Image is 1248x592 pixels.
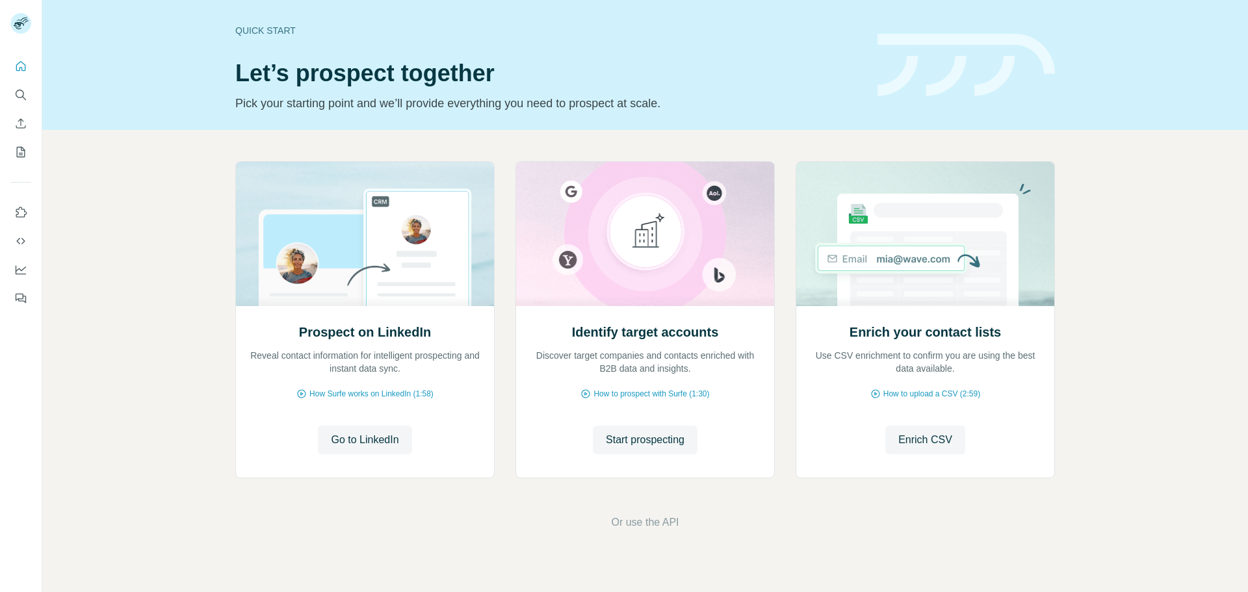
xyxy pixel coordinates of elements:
h2: Prospect on LinkedIn [299,323,431,341]
span: How to upload a CSV (2:59) [883,388,980,400]
button: Or use the API [611,515,679,530]
button: Enrich CSV [885,426,965,454]
p: Use CSV enrichment to confirm you are using the best data available. [809,349,1041,375]
p: Discover target companies and contacts enriched with B2B data and insights. [529,349,761,375]
img: banner [877,34,1055,97]
button: Search [10,83,31,107]
p: Pick your starting point and we’ll provide everything you need to prospect at scale. [235,94,862,112]
div: Quick start [235,24,862,37]
button: Feedback [10,287,31,310]
button: Enrich CSV [10,112,31,135]
h1: Let’s prospect together [235,60,862,86]
button: Go to LinkedIn [318,426,411,454]
span: Go to LinkedIn [331,432,398,448]
button: Dashboard [10,258,31,281]
span: Start prospecting [606,432,684,448]
p: Reveal contact information for intelligent prospecting and instant data sync. [249,349,481,375]
button: Use Surfe on LinkedIn [10,201,31,224]
button: Start prospecting [593,426,697,454]
button: My lists [10,140,31,164]
span: Enrich CSV [898,432,952,448]
img: Enrich your contact lists [796,162,1055,306]
span: How Surfe works on LinkedIn (1:58) [309,388,434,400]
h2: Enrich your contact lists [850,323,1001,341]
span: How to prospect with Surfe (1:30) [593,388,709,400]
h2: Identify target accounts [572,323,719,341]
img: Prospect on LinkedIn [235,162,495,306]
img: Identify target accounts [515,162,775,306]
button: Use Surfe API [10,229,31,253]
button: Quick start [10,55,31,78]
